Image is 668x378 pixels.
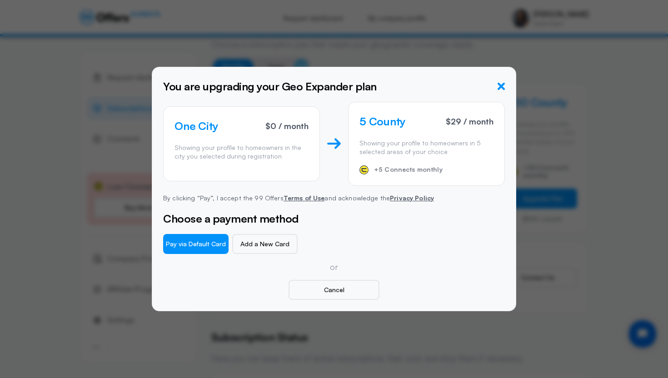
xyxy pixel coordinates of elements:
[174,143,309,161] p: Showing your profile to homeowners in the city you selected during registration
[163,78,377,94] h5: You are upgrading your Geo Expander plan
[163,210,505,227] h5: Choose a payment method
[374,166,443,174] span: +5 Connects monthly
[163,193,505,203] p: By clicking “Pay”, I accept the 99 Offers and acknowledge the
[232,234,298,254] button: Add a New Card
[446,117,494,125] p: $29 / month
[284,194,325,202] a: Terms of Use
[359,113,406,129] p: 5 County
[8,8,35,35] button: Open chat widget
[289,280,379,300] button: Cancel
[163,261,505,273] p: or
[265,122,309,130] p: $0 / month
[163,234,229,254] button: Pay via Default Card
[390,194,434,202] a: Privacy Policy
[174,118,219,134] p: One City
[359,139,494,156] p: Showing your profile to homeowners in 5 selected areas of your choice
